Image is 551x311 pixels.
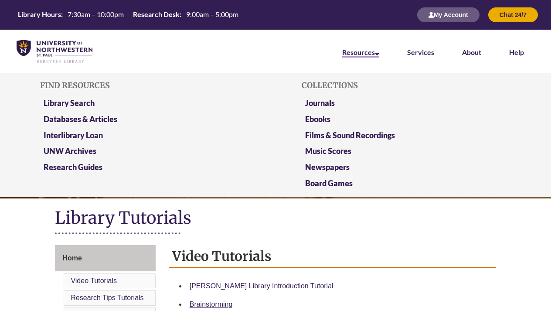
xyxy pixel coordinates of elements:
[342,48,379,58] a: Resources
[462,48,481,56] a: About
[44,130,103,140] a: Interlibrary Loan
[305,162,350,172] a: Newspapers
[190,301,233,308] a: Brainstorming
[488,11,538,18] a: Chat 24/7
[44,98,95,108] a: Library Search
[186,10,238,18] span: 9:00am – 5:00pm
[71,294,143,301] a: Research Tips Tutorials
[417,11,480,18] a: My Account
[44,162,102,172] a: Research Guides
[305,98,335,108] a: Journals
[305,130,395,140] a: Films & Sound Recordings
[44,114,117,124] a: Databases & Articles
[14,10,64,19] th: Library Hours:
[302,81,511,90] h5: Collections
[68,10,124,18] span: 7:30am – 10:00pm
[305,146,351,156] a: Music Scores
[14,10,242,20] a: Hours Today
[129,10,183,19] th: Research Desk:
[40,81,249,90] h5: Find Resources
[55,207,496,230] h1: Library Tutorials
[14,10,242,19] table: Hours Today
[71,277,117,284] a: Video Tutorials
[17,40,92,64] img: UNWSP Library Logo
[305,114,330,124] a: Ebooks
[190,282,333,290] a: [PERSON_NAME] Library Introduction Tutorial
[305,178,353,188] a: Board Games
[55,245,155,271] a: Home
[62,254,82,262] span: Home
[44,146,96,156] a: UNW Archives
[169,245,496,268] h2: Video Tutorials
[417,7,480,22] button: My Account
[509,48,524,56] a: Help
[488,7,538,22] button: Chat 24/7
[407,48,434,56] a: Services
